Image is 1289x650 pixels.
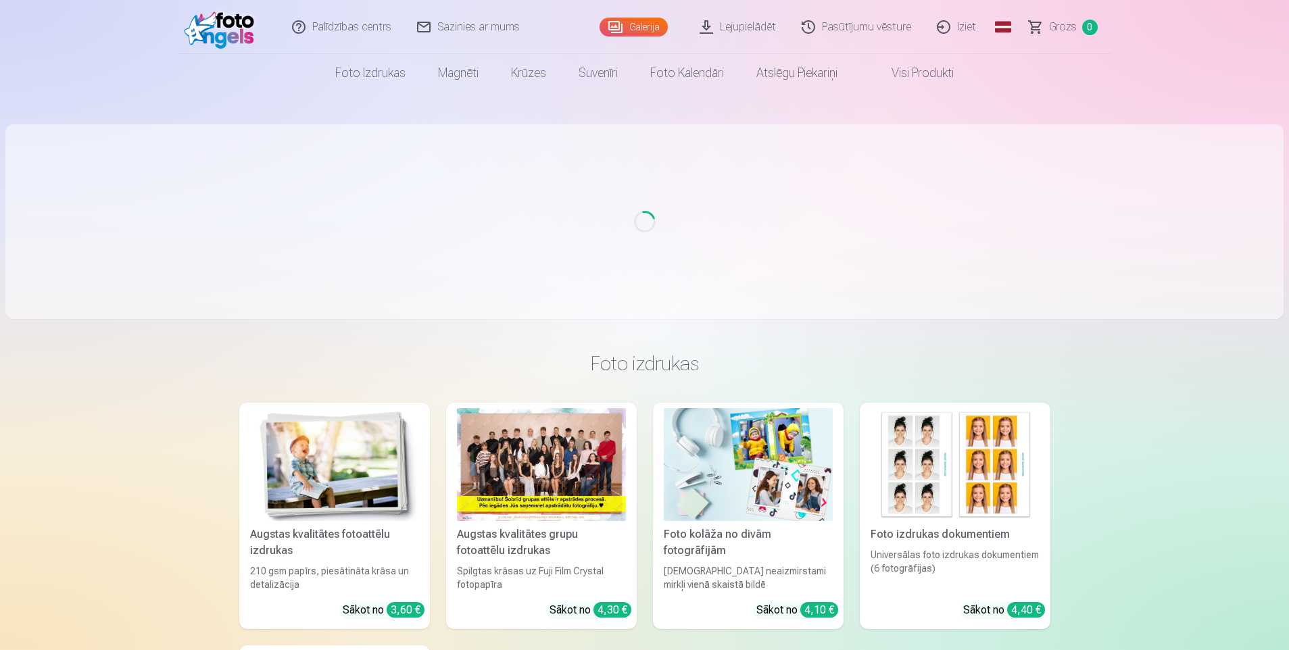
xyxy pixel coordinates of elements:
div: [DEMOGRAPHIC_DATA] neaizmirstami mirkļi vienā skaistā bildē [658,564,838,591]
div: Sākot no [550,602,631,618]
div: 4,10 € [800,602,838,618]
img: /fa1 [184,5,262,49]
img: Augstas kvalitātes fotoattēlu izdrukas [250,408,419,521]
div: Augstas kvalitātes grupu fotoattēlu izdrukas [452,526,631,559]
div: Augstas kvalitātes fotoattēlu izdrukas [245,526,424,559]
span: 0 [1082,20,1098,35]
a: Foto izdrukas dokumentiemFoto izdrukas dokumentiemUniversālas foto izdrukas dokumentiem (6 fotogr... [860,403,1050,629]
div: 210 gsm papīrs, piesātināta krāsa un detalizācija [245,564,424,591]
a: Foto izdrukas [319,54,422,92]
div: Sākot no [343,602,424,618]
div: Sākot no [963,602,1045,618]
a: Galerija [600,18,668,36]
img: Foto kolāža no divām fotogrāfijām [664,408,833,521]
div: Spilgtas krāsas uz Fuji Film Crystal fotopapīra [452,564,631,591]
div: 3,60 € [387,602,424,618]
a: Augstas kvalitātes fotoattēlu izdrukasAugstas kvalitātes fotoattēlu izdrukas210 gsm papīrs, piesā... [239,403,430,629]
div: Foto kolāža no divām fotogrāfijām [658,526,838,559]
div: Universālas foto izdrukas dokumentiem (6 fotogrāfijas) [865,548,1045,591]
h3: Foto izdrukas [250,351,1040,376]
a: Visi produkti [854,54,970,92]
img: Foto izdrukas dokumentiem [871,408,1040,521]
a: Magnēti [422,54,495,92]
a: Foto kolāža no divām fotogrāfijāmFoto kolāža no divām fotogrāfijām[DEMOGRAPHIC_DATA] neaizmirstam... [653,403,844,629]
span: Grozs [1049,19,1077,35]
div: 4,30 € [593,602,631,618]
div: 4,40 € [1007,602,1045,618]
div: Sākot no [756,602,838,618]
a: Krūzes [495,54,562,92]
a: Atslēgu piekariņi [740,54,854,92]
a: Suvenīri [562,54,634,92]
a: Augstas kvalitātes grupu fotoattēlu izdrukasSpilgtas krāsas uz Fuji Film Crystal fotopapīraSākot ... [446,403,637,629]
a: Foto kalendāri [634,54,740,92]
div: Foto izdrukas dokumentiem [865,526,1045,543]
